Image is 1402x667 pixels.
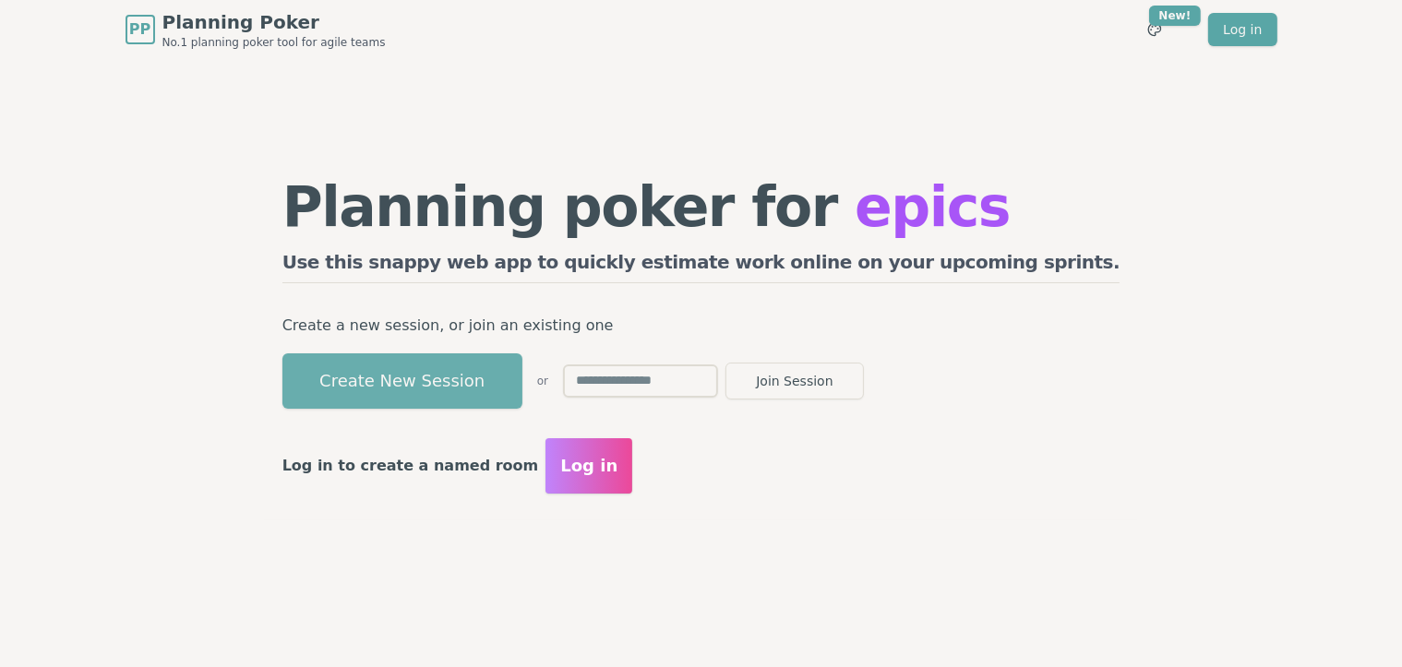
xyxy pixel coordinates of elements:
span: No.1 planning poker tool for agile teams [162,35,386,50]
button: Create New Session [282,353,522,409]
div: New! [1149,6,1202,26]
p: Log in to create a named room [282,453,539,479]
button: Log in [545,438,632,494]
h2: Use this snappy web app to quickly estimate work online on your upcoming sprints. [282,249,1120,283]
span: or [537,374,548,388]
button: Join Session [725,363,864,399]
h1: Planning poker for [282,179,1120,234]
a: Log in [1208,13,1276,46]
p: Create a new session, or join an existing one [282,313,1120,339]
span: epics [855,174,1010,239]
span: PP [129,18,150,41]
span: Planning Poker [162,9,386,35]
button: New! [1138,13,1171,46]
a: PPPlanning PokerNo.1 planning poker tool for agile teams [126,9,386,50]
span: Log in [560,453,617,479]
